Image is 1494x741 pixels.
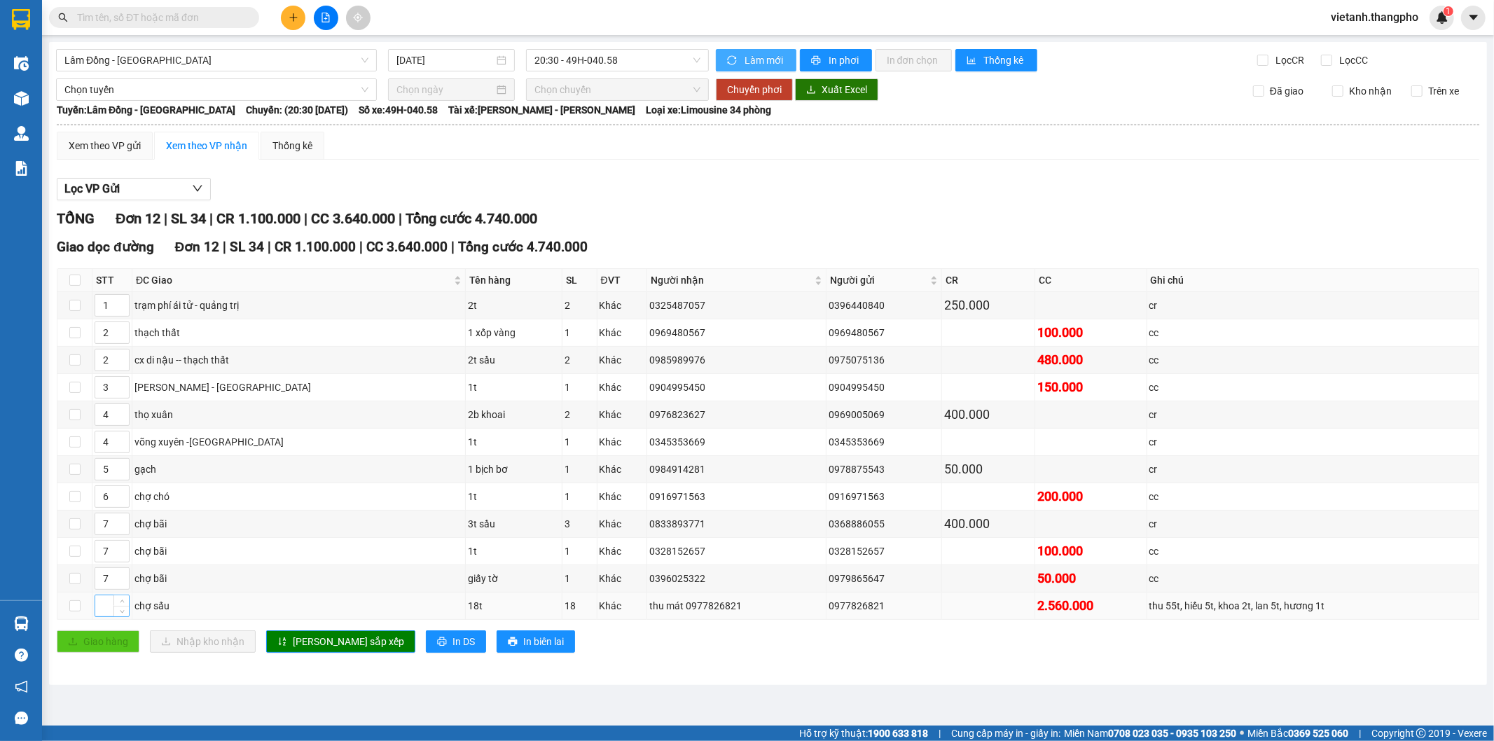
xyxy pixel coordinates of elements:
[565,571,595,586] div: 1
[134,298,463,313] div: trạm phí ái tử - quảng trị
[468,598,560,614] div: 18t
[14,126,29,141] img: warehouse-icon
[649,352,824,368] div: 0985989976
[58,13,68,22] span: search
[565,462,595,477] div: 1
[1149,462,1476,477] div: cr
[15,712,28,725] span: message
[134,407,463,422] div: thọ xuân
[649,325,824,340] div: 0969480567
[967,55,978,67] span: bar-chart
[277,637,287,648] span: sort-ascending
[565,407,595,422] div: 2
[15,649,28,662] span: question-circle
[1247,726,1348,741] span: Miền Bắc
[116,210,160,227] span: Đơn 12
[57,178,211,200] button: Lọc VP Gửi
[829,380,939,395] div: 0904995450
[565,598,595,614] div: 18
[1359,726,1361,741] span: |
[448,102,635,118] span: Tài xế: [PERSON_NAME] - [PERSON_NAME]
[134,543,463,559] div: chợ bãi
[649,489,824,504] div: 0916971563
[651,272,812,288] span: Người nhận
[565,516,595,532] div: 3
[600,571,645,586] div: Khác
[829,571,939,586] div: 0979865647
[64,50,368,71] span: Lâm Đồng - Hà Nội
[14,56,29,71] img: warehouse-icon
[597,269,648,292] th: ĐVT
[649,407,824,422] div: 0976823627
[565,434,595,450] div: 1
[468,462,560,477] div: 1 bịch bơ
[134,380,463,395] div: [PERSON_NAME] - [GEOGRAPHIC_DATA]
[134,462,463,477] div: gạch
[646,102,771,118] span: Loại xe: Limousine 34 phòng
[562,269,597,292] th: SL
[600,407,645,422] div: Khác
[1149,298,1476,313] div: cr
[1334,53,1371,68] span: Lọc CC
[406,210,537,227] span: Tổng cước 4.740.000
[468,325,560,340] div: 1 xốp vàng
[118,597,126,606] span: up
[829,516,939,532] div: 0368886055
[1037,487,1144,506] div: 200.000
[272,138,312,153] div: Thống kê
[14,91,29,106] img: warehouse-icon
[209,210,213,227] span: |
[451,239,455,255] span: |
[223,239,226,255] span: |
[1423,83,1465,99] span: Trên xe
[829,325,939,340] div: 0969480567
[600,380,645,395] div: Khác
[829,53,861,68] span: In phơi
[14,161,29,176] img: solution-icon
[600,543,645,559] div: Khác
[1149,489,1476,504] div: cc
[57,210,95,227] span: TỔNG
[1147,269,1479,292] th: Ghi chú
[944,296,1032,315] div: 250.000
[829,543,939,559] div: 0328152657
[64,79,368,100] span: Chọn tuyến
[150,630,256,653] button: downloadNhập kho nhận
[1149,516,1476,532] div: cr
[600,325,645,340] div: Khác
[281,6,305,30] button: plus
[600,352,645,368] div: Khác
[134,598,463,614] div: chợ sấu
[745,53,785,68] span: Làm mới
[984,53,1026,68] span: Thống kê
[1149,598,1476,614] div: thu 55t, hiếu 5t, khoa 2t, lan 5t, hương 1t
[600,434,645,450] div: Khác
[508,637,518,648] span: printer
[289,13,298,22] span: plus
[1037,323,1144,342] div: 100.000
[426,630,486,653] button: printerIn DS
[64,180,120,198] span: Lọc VP Gửi
[57,239,154,255] span: Giao dọc đường
[1446,6,1451,16] span: 1
[1035,269,1147,292] th: CC
[118,607,126,616] span: down
[939,726,941,741] span: |
[829,598,939,614] div: 0977826821
[466,269,562,292] th: Tên hàng
[822,82,867,97] span: Xuất Excel
[1271,53,1307,68] span: Lọc CR
[1416,728,1426,738] span: copyright
[1149,325,1476,340] div: cc
[113,595,129,606] span: Increase Value
[565,325,595,340] div: 1
[649,516,824,532] div: 0833893771
[951,726,1060,741] span: Cung cấp máy in - giấy in:
[268,239,271,255] span: |
[565,489,595,504] div: 1
[275,239,356,255] span: CR 1.100.000
[468,543,560,559] div: 1t
[944,514,1032,534] div: 400.000
[314,6,338,30] button: file-add
[468,489,560,504] div: 1t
